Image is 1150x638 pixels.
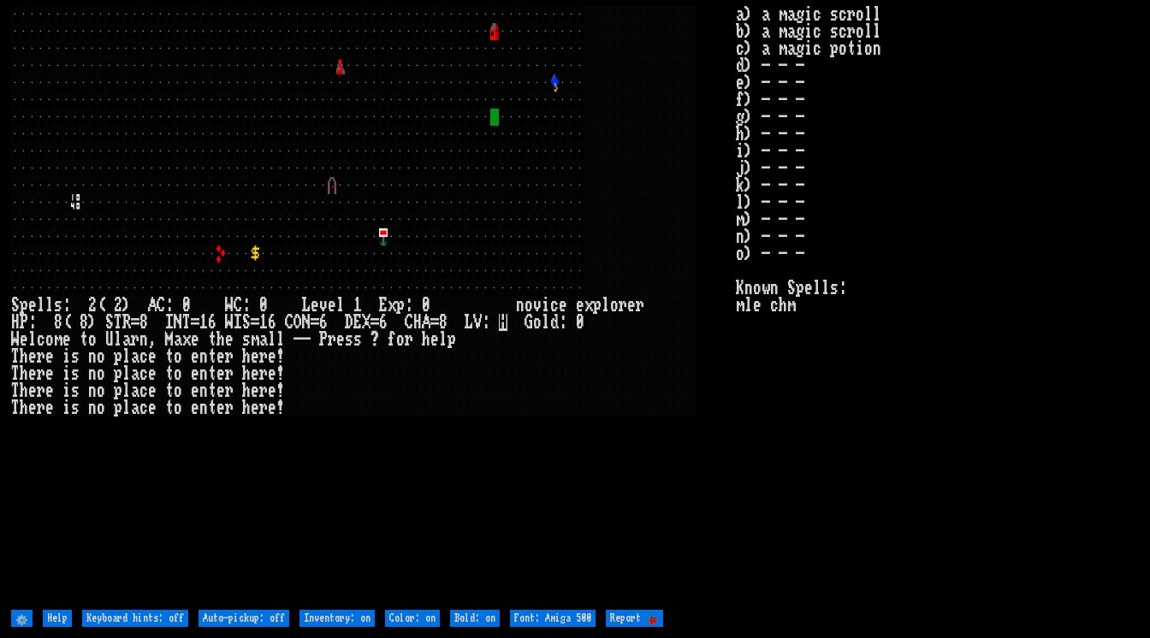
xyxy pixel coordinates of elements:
[268,331,276,348] div: l
[28,314,37,331] div: :
[88,399,97,416] div: n
[430,331,439,348] div: e
[37,348,45,365] div: r
[499,314,507,331] mark: H
[225,348,234,365] div: r
[131,348,139,365] div: a
[11,399,20,416] div: T
[259,348,268,365] div: r
[182,297,191,314] div: 0
[216,399,225,416] div: e
[131,382,139,399] div: a
[405,331,413,348] div: r
[165,314,174,331] div: I
[396,297,405,314] div: p
[148,382,157,399] div: e
[385,610,440,627] input: Color: on
[122,365,131,382] div: l
[88,297,97,314] div: 2
[302,314,311,331] div: N
[20,297,28,314] div: p
[62,399,71,416] div: i
[533,297,542,314] div: v
[174,399,182,416] div: o
[114,399,122,416] div: p
[259,297,268,314] div: 0
[54,331,62,348] div: m
[62,365,71,382] div: i
[165,399,174,416] div: t
[259,314,268,331] div: 1
[20,365,28,382] div: h
[370,331,379,348] div: ?
[299,610,375,627] input: Inventory: on
[199,348,208,365] div: n
[353,314,362,331] div: E
[362,314,370,331] div: X
[593,297,602,314] div: p
[199,382,208,399] div: n
[225,382,234,399] div: r
[405,314,413,331] div: C
[88,314,97,331] div: )
[28,348,37,365] div: e
[11,348,20,365] div: T
[62,297,71,314] div: :
[353,297,362,314] div: 1
[636,297,644,314] div: r
[97,297,105,314] div: (
[345,314,353,331] div: D
[20,399,28,416] div: h
[259,365,268,382] div: r
[182,331,191,348] div: x
[139,314,148,331] div: 8
[182,314,191,331] div: T
[251,314,259,331] div: =
[465,314,473,331] div: L
[525,314,533,331] div: G
[216,382,225,399] div: e
[165,297,174,314] div: :
[319,314,328,331] div: 6
[736,6,1138,606] stats: a) a magic scroll b) a magic scroll c) a magic potion d) - - - e) - - - f) - - - g) - - - h) - - ...
[191,331,199,348] div: e
[525,297,533,314] div: o
[71,399,80,416] div: s
[550,314,559,331] div: d
[268,348,276,365] div: e
[311,297,319,314] div: e
[71,382,80,399] div: s
[336,331,345,348] div: e
[208,382,216,399] div: t
[627,297,636,314] div: e
[148,331,157,348] div: ,
[54,297,62,314] div: s
[122,399,131,416] div: l
[122,331,131,348] div: a
[11,382,20,399] div: T
[345,331,353,348] div: s
[276,399,285,416] div: !
[216,331,225,348] div: h
[28,382,37,399] div: e
[97,365,105,382] div: o
[148,365,157,382] div: e
[242,314,251,331] div: S
[88,348,97,365] div: n
[370,314,379,331] div: =
[199,314,208,331] div: 1
[242,297,251,314] div: :
[225,314,234,331] div: W
[302,331,311,348] div: -
[268,365,276,382] div: e
[550,297,559,314] div: c
[610,297,619,314] div: o
[276,331,285,348] div: l
[139,382,148,399] div: c
[114,348,122,365] div: p
[242,348,251,365] div: h
[37,399,45,416] div: r
[191,399,199,416] div: e
[62,331,71,348] div: e
[11,314,20,331] div: H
